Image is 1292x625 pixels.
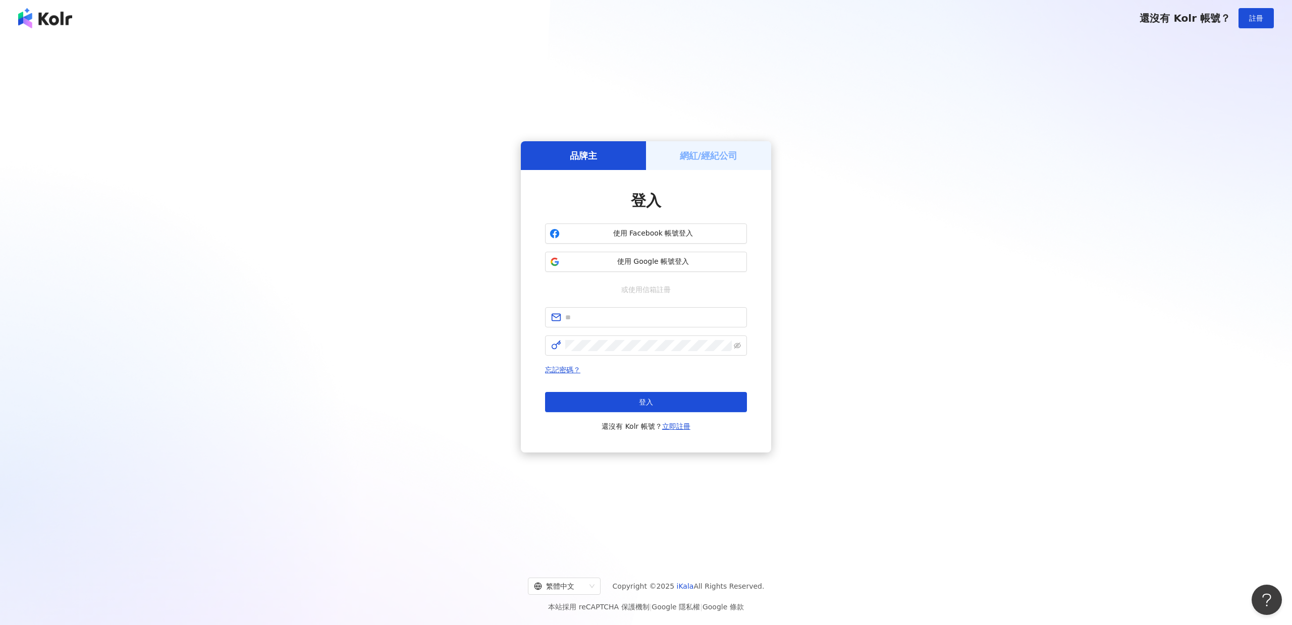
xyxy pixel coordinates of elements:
[534,578,585,594] div: 繁體中文
[734,342,741,349] span: eye-invisible
[1140,12,1230,24] span: 還沒有 Kolr 帳號？
[545,252,747,272] button: 使用 Google 帳號登入
[1239,8,1274,28] button: 註冊
[545,392,747,412] button: 登入
[570,149,597,162] h5: 品牌主
[650,603,652,611] span: |
[677,582,694,590] a: iKala
[614,284,678,295] span: 或使用信箱註冊
[680,149,738,162] h5: 網紅/經紀公司
[602,420,690,432] span: 還沒有 Kolr 帳號？
[564,257,742,267] span: 使用 Google 帳號登入
[652,603,700,611] a: Google 隱私權
[631,192,661,209] span: 登入
[564,229,742,239] span: 使用 Facebook 帳號登入
[545,223,747,244] button: 使用 Facebook 帳號登入
[18,8,72,28] img: logo
[545,366,580,374] a: 忘記密碼？
[613,580,765,592] span: Copyright © 2025 All Rights Reserved.
[548,601,743,613] span: 本站採用 reCAPTCHA 保護機制
[700,603,703,611] span: |
[662,422,690,430] a: 立即註冊
[1249,14,1263,22] span: 註冊
[1252,585,1282,615] iframe: Help Scout Beacon - Open
[703,603,744,611] a: Google 條款
[639,398,653,406] span: 登入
